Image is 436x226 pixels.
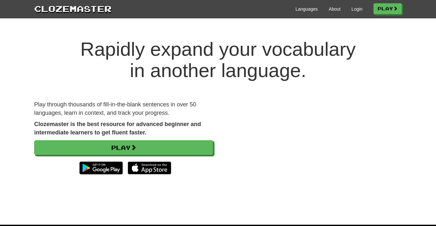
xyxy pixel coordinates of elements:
[34,121,201,136] strong: Clozemaster is the best resource for advanced beginner and intermediate learners to get fluent fa...
[329,6,341,12] a: About
[34,3,112,15] a: Clozemaster
[128,162,171,174] img: Download_on_the_App_Store_Badge_US-UK_135x40-25178aeef6eb6b83b96f5f2d004eda3bffbb37122de64afbaef7...
[295,6,318,12] a: Languages
[34,140,213,155] a: Play
[352,6,362,12] a: Login
[76,158,126,178] img: Get it on Google Play
[34,101,213,117] p: Play through thousands of fill-in-the-blank sentences in over 50 languages, learn in context, and...
[373,3,402,14] a: Play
